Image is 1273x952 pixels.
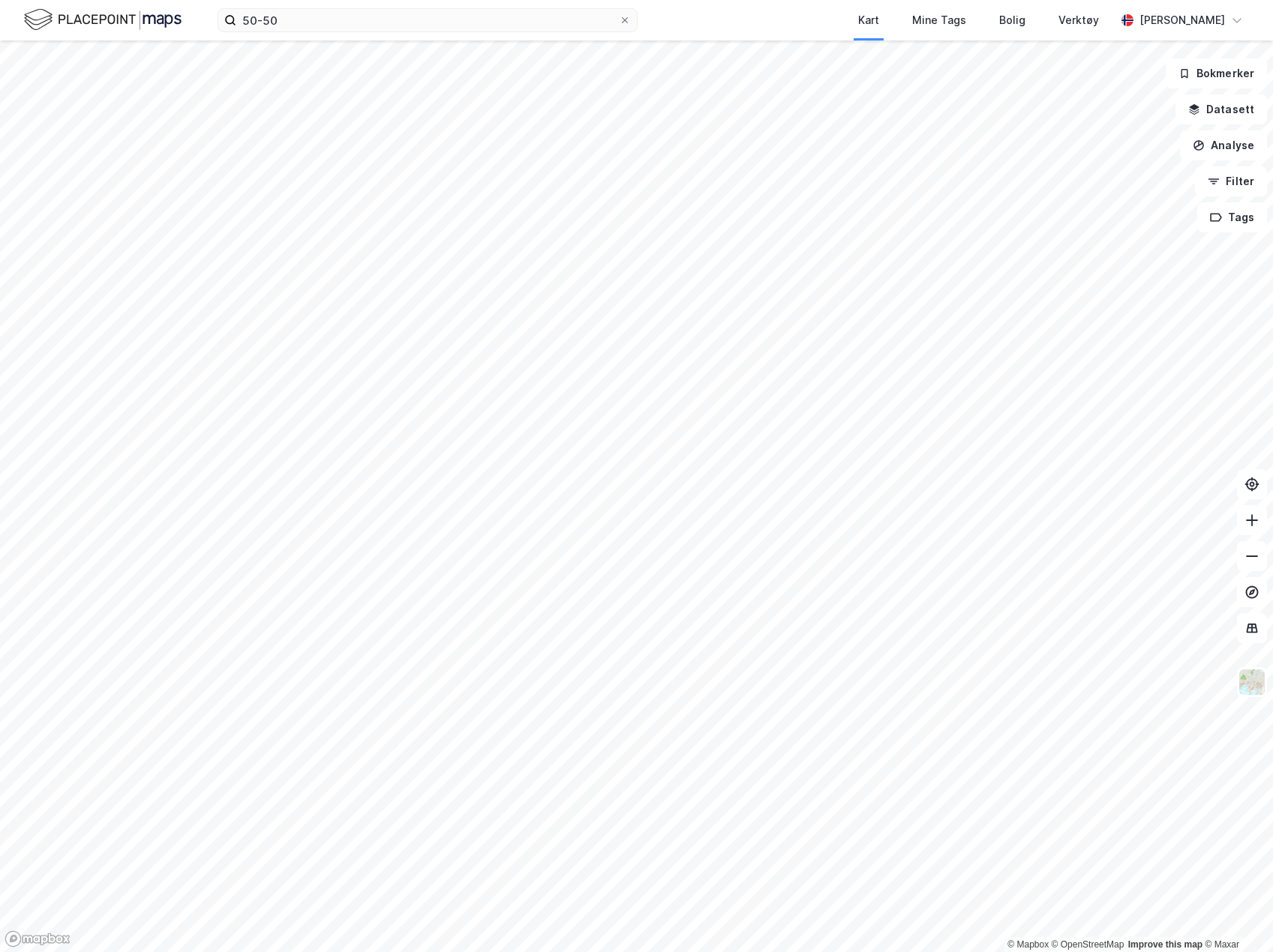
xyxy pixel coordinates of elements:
[24,7,182,33] img: logo.f888ab2527a4732fd821a326f86c7f29.svg
[999,11,1025,29] div: Bolig
[1198,880,1273,952] div: Kontrollprogram for chat
[912,11,966,29] div: Mine Tags
[1058,11,1099,29] div: Verktøy
[236,9,619,31] input: Søk på adresse, matrikkel, gårdeiere, leietakere eller personer
[858,11,879,29] div: Kart
[1198,880,1273,952] iframe: Chat Widget
[1139,11,1225,29] div: [PERSON_NAME]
